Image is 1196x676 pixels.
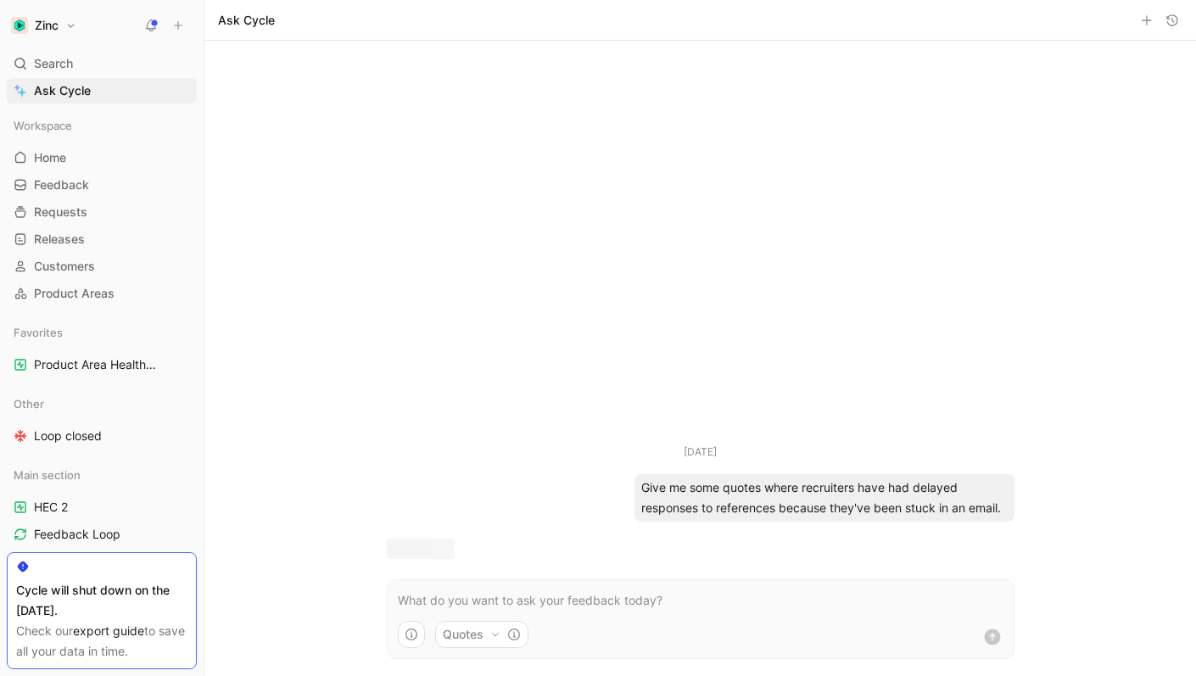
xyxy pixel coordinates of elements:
[35,18,59,33] h1: Zinc
[634,474,1014,522] div: Give me some quotes where recruiters have had delayed responses to references because they've bee...
[7,281,197,306] a: Product Areas
[7,199,197,225] a: Requests
[34,526,120,543] span: Feedback Loop
[218,12,275,29] h1: Ask Cycle
[14,395,44,412] span: Other
[16,580,187,621] div: Cycle will shut down on the [DATE].
[34,81,91,101] span: Ask Cycle
[684,444,717,461] div: [DATE]
[7,462,197,488] div: Main section
[7,352,197,377] a: Product Area HealthMain section
[7,14,81,37] button: ZincZinc
[7,113,197,138] div: Workspace
[435,621,528,648] button: Quotes
[34,356,163,374] span: Product Area Health
[7,423,197,449] a: Loop closed
[14,117,72,134] span: Workspace
[34,204,87,221] span: Requests
[14,324,63,341] span: Favorites
[7,522,197,547] a: Feedback Loop
[34,499,68,516] span: HEC 2
[7,462,197,656] div: Main sectionHEC 2Feedback LoopProduct Area HealthFeedback to processResponse PendingQuotes logged...
[7,391,197,416] div: Other
[11,17,28,34] img: Zinc
[34,53,73,74] span: Search
[34,258,95,275] span: Customers
[34,231,85,248] span: Releases
[7,78,197,103] a: Ask Cycle
[34,149,66,166] span: Home
[14,466,81,483] span: Main section
[7,145,197,170] a: Home
[7,320,197,345] div: Favorites
[7,549,197,574] a: Product Area Health
[73,623,144,638] a: export guide
[34,176,89,193] span: Feedback
[34,285,115,302] span: Product Areas
[34,427,102,444] span: Loop closed
[16,621,187,662] div: Check our to save all your data in time.
[7,391,197,449] div: OtherLoop closed
[7,172,197,198] a: Feedback
[7,51,197,76] div: Search
[7,254,197,279] a: Customers
[7,494,197,520] a: HEC 2
[7,226,197,252] a: Releases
